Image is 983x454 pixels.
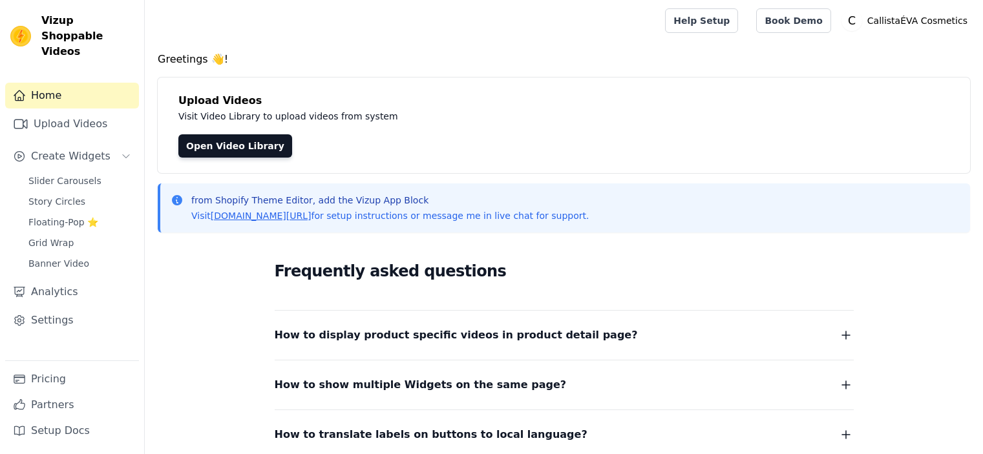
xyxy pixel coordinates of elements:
span: Slider Carousels [28,174,101,187]
p: CallistaÉVA Cosmetics [862,9,973,32]
span: How to display product specific videos in product detail page? [275,326,638,344]
span: Floating-Pop ⭐ [28,216,98,229]
span: How to translate labels on buttons to local language? [275,426,587,444]
a: Upload Videos [5,111,139,137]
span: Story Circles [28,195,85,208]
a: Banner Video [21,254,139,273]
h4: Upload Videos [178,93,949,108]
button: Create Widgets [5,143,139,169]
a: Pricing [5,366,139,392]
text: C [848,14,856,27]
h4: Greetings 👋! [158,52,970,67]
a: Book Demo [756,8,830,33]
p: Visit Video Library to upload videos from system [178,108,757,124]
a: Grid Wrap [21,234,139,252]
button: How to show multiple Widgets on the same page? [275,376,854,394]
button: C CallistaÉVA Cosmetics [841,9,973,32]
h2: Frequently asked questions [275,258,854,284]
a: Open Video Library [178,134,292,158]
p: Visit for setup instructions or message me in live chat for support. [191,209,589,222]
span: Banner Video [28,257,89,270]
a: Settings [5,307,139,333]
span: Vizup Shoppable Videos [41,13,134,59]
button: How to display product specific videos in product detail page? [275,326,854,344]
a: Setup Docs [5,418,139,444]
a: Story Circles [21,192,139,211]
a: Home [5,83,139,108]
a: Partners [5,392,139,418]
a: Analytics [5,279,139,305]
span: Create Widgets [31,149,111,164]
span: Grid Wrap [28,236,74,249]
img: Vizup [10,26,31,46]
span: How to show multiple Widgets on the same page? [275,376,567,394]
button: How to translate labels on buttons to local language? [275,426,854,444]
p: from Shopify Theme Editor, add the Vizup App Block [191,194,589,207]
a: Help Setup [665,8,738,33]
a: [DOMAIN_NAME][URL] [211,211,312,221]
a: Slider Carousels [21,172,139,190]
a: Floating-Pop ⭐ [21,213,139,231]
